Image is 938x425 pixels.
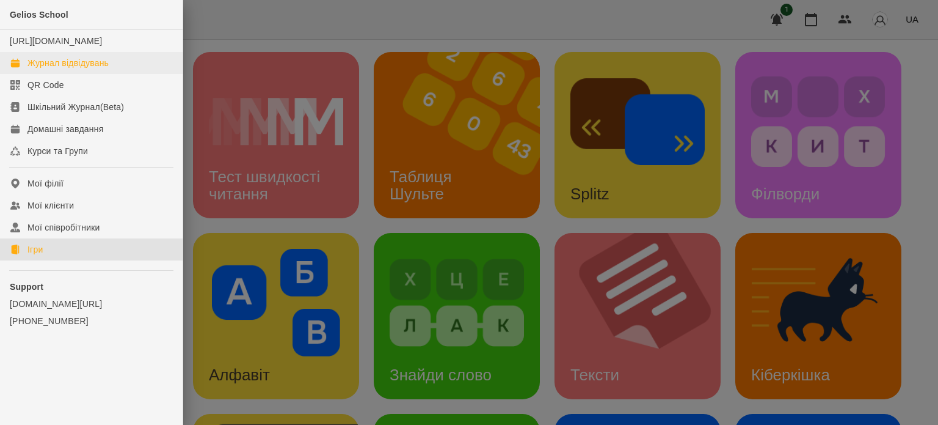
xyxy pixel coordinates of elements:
p: Support [10,281,173,293]
span: Gelios School [10,10,68,20]
div: QR Code [27,79,64,91]
div: Мої клієнти [27,199,74,212]
div: Шкільний Журнал(Beta) [27,101,124,113]
a: [DOMAIN_NAME][URL] [10,298,173,310]
a: [PHONE_NUMBER] [10,315,173,327]
a: [URL][DOMAIN_NAME] [10,36,102,46]
div: Ігри [27,243,43,256]
div: Мої співробітники [27,221,100,234]
div: Мої філії [27,177,64,190]
div: Журнал відвідувань [27,57,109,69]
div: Домашні завдання [27,123,103,135]
div: Курси та Групи [27,145,88,157]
